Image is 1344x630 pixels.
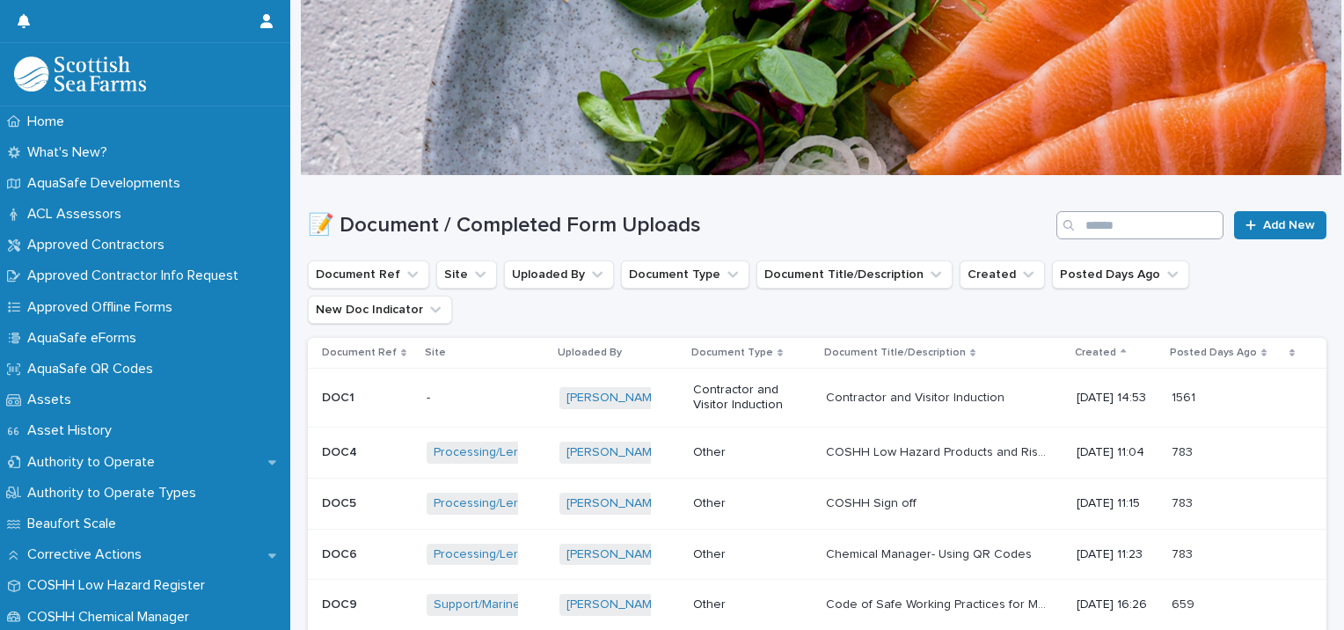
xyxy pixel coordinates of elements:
p: Asset History [20,422,126,439]
p: [DATE] 11:23 [1077,547,1157,562]
p: Approved Contractors [20,237,179,253]
p: Contractor and Visitor Induction [826,387,1008,406]
a: [PERSON_NAME] [566,547,662,562]
a: Support/Marine H&S Only [434,597,579,612]
p: DOC1 [322,387,358,406]
a: [PERSON_NAME] [566,445,662,460]
a: [PERSON_NAME] [566,391,662,406]
p: AquaSafe QR Codes [20,361,167,377]
a: [PERSON_NAME] [566,496,662,511]
tr: DOC4DOC4 Processing/Lerwick Factory (Gremista) [PERSON_NAME] OtherCOSHH Low Hazard Products and R... [308,427,1326,478]
tr: DOC5DOC5 Processing/Lerwick Factory (Gremista) [PERSON_NAME] OtherCOSHH Sign offCOSHH Sign off [D... [308,478,1326,529]
p: [DATE] 16:26 [1077,597,1157,612]
p: Other [693,496,803,511]
p: DOC5 [322,493,360,511]
p: DOC9 [322,594,361,612]
tr: DOC1DOC1 -[PERSON_NAME] Contractor and Visitor InductionContractor and Visitor InductionContracto... [308,369,1326,428]
button: Document Title/Description [756,260,953,289]
p: Home [20,114,78,130]
p: - [427,391,537,406]
p: [DATE] 14:53 [1077,391,1157,406]
p: Approved Offline Forms [20,299,186,316]
p: ACL Assessors [20,206,135,223]
p: Code of Safe Working Practices for Merchant Seafarers (COSWP) [826,594,1049,612]
p: Posted Days Ago [1170,343,1257,363]
input: Search [1056,211,1223,239]
p: Approved Contractor Info Request [20,267,252,284]
p: Site [425,343,446,363]
button: Document Ref [308,260,429,289]
a: Add New [1234,211,1326,239]
p: What's New? [20,144,121,161]
p: Uploaded By [558,343,622,363]
p: COSHH Low Hazard Products and Risk Assessment [826,442,1049,460]
p: DOC4 [322,442,361,460]
p: DOC6 [322,544,361,562]
p: Other [693,445,803,460]
button: Posted Days Ago [1052,260,1189,289]
p: Authority to Operate [20,454,169,471]
p: COSHH Sign off [826,493,920,511]
p: Corrective Actions [20,546,156,563]
p: Other [693,597,803,612]
p: Contractor and Visitor Induction [693,383,803,413]
p: AquaSafe Developments [20,175,194,192]
p: Beaufort Scale [20,516,130,532]
a: Processing/Lerwick Factory (Gremista) [434,496,647,511]
p: [DATE] 11:04 [1077,445,1157,460]
span: Add New [1263,219,1315,231]
p: COSHH Low Hazard Register [20,577,219,594]
p: 783 [1172,442,1196,460]
p: 783 [1172,544,1196,562]
p: Document Title/Description [824,343,966,363]
p: AquaSafe eForms [20,330,150,347]
a: [PERSON_NAME] [566,597,662,612]
button: Document Type [621,260,749,289]
p: 659 [1172,594,1198,612]
h1: 📝 Document / Completed Form Uploads [308,213,1049,238]
tr: DOC6DOC6 Processing/Lerwick Factory (Gremista) [PERSON_NAME] OtherChemical Manager- Using QR Code... [308,529,1326,580]
p: Chemical Manager- Using QR Codes [826,544,1035,562]
p: 783 [1172,493,1196,511]
p: Authority to Operate Types [20,485,210,502]
p: Document Type [691,343,773,363]
a: Processing/Lerwick Factory (Gremista) [434,547,647,562]
button: Uploaded By [504,260,614,289]
p: Document Ref [322,343,397,363]
img: bPIBxiqnSb2ggTQWdOVV [14,56,146,92]
p: COSHH Chemical Manager [20,609,203,626]
p: [DATE] 11:15 [1077,496,1157,511]
button: Site [436,260,497,289]
p: Other [693,547,803,562]
a: Processing/Lerwick Factory (Gremista) [434,445,647,460]
button: New Doc Indicator [308,296,452,324]
button: Created [960,260,1045,289]
p: Created [1075,343,1116,363]
p: Assets [20,392,85,408]
p: 1561 [1172,387,1199,406]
